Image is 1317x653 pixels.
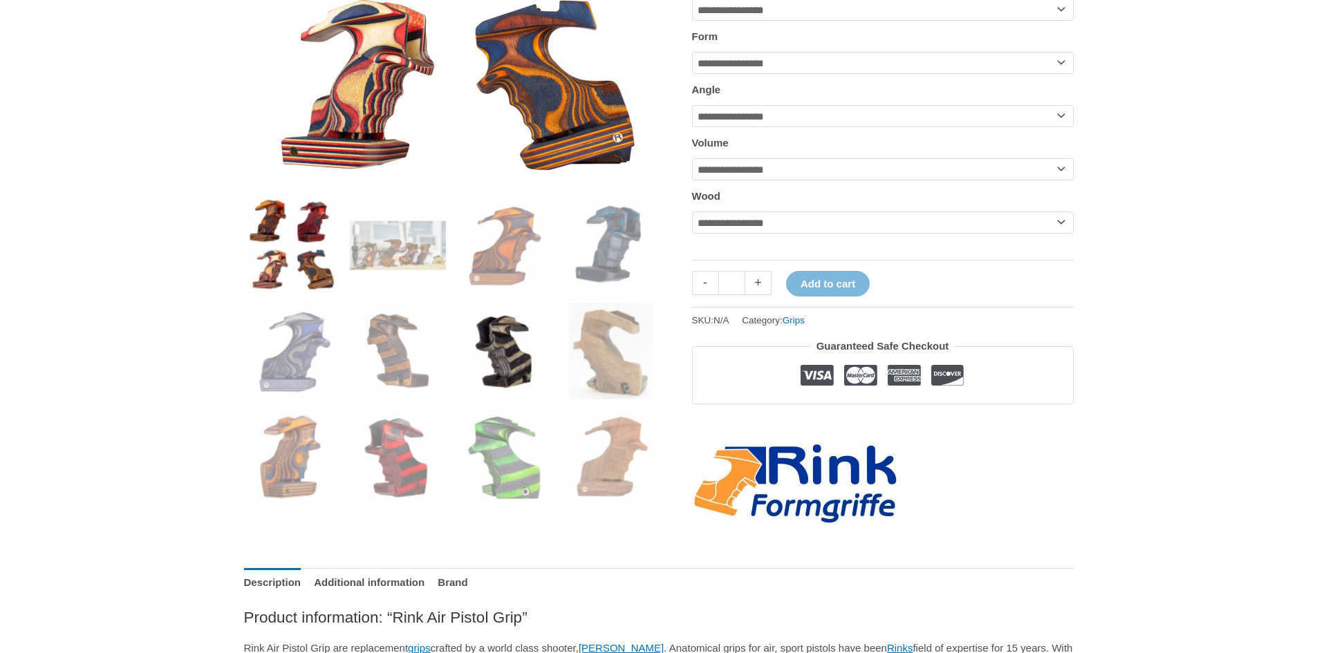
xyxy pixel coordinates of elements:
legend: Guaranteed Safe Checkout [811,337,955,356]
img: Rink Air Pistol Grip [244,197,340,293]
iframe: Customer reviews powered by Trustpilot [692,415,1074,431]
label: Angle [692,84,721,95]
button: Add to cart [786,271,870,296]
span: Category: [742,312,805,329]
span: SKU: [692,312,729,329]
a: Description [244,568,301,598]
label: Form [692,30,718,42]
img: Rink Air Pistol Grip - Image 4 [563,197,659,293]
a: Brand [438,568,467,598]
input: Product quantity [718,271,745,295]
a: Grips [783,315,805,325]
a: Additional information [314,568,424,598]
img: Rink Air Pistol Grip - Image 5 [244,303,340,399]
span: N/A [713,315,729,325]
img: Rink Air Pistol Grip - Image 10 [350,410,446,506]
img: Rink Air Pistol Grip - Image 7 [456,303,552,399]
a: + [745,271,772,295]
label: Volume [692,137,729,149]
h2: Product information: “Rink Air Pistol Grip” [244,607,1074,627]
img: Rink Air Pistol Grip - Image 8 [563,303,659,399]
label: Wood [692,190,720,202]
img: Rink Air Pistol Grip - Image 3 [456,197,552,293]
img: Rink Air Pistol Grip - Image 6 [350,303,446,399]
img: Rink Air Pistol Grip - Image 12 [563,410,659,506]
a: - [692,271,718,295]
a: Rink-Formgriffe [692,442,899,527]
img: Rink Air Pistol Grip - Image 11 [456,410,552,506]
img: Rink Air Pistol Grip - Image 2 [350,197,446,293]
img: Rink Air Pistol Grip - Image 9 [244,410,340,506]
